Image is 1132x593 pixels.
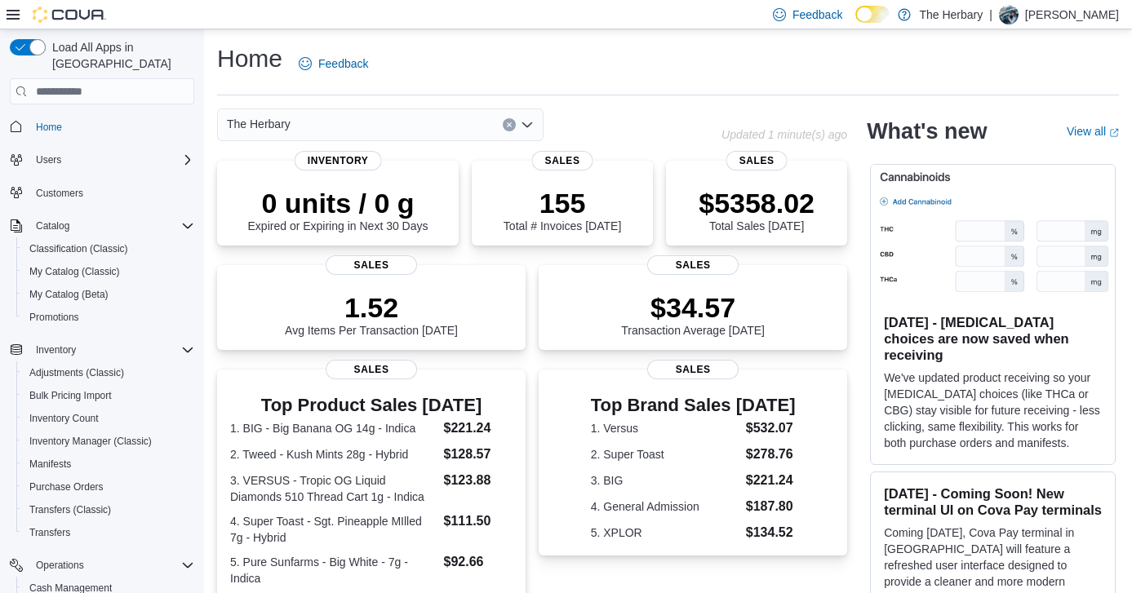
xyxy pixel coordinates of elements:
[16,476,201,498] button: Purchase Orders
[29,216,76,236] button: Catalog
[29,555,194,575] span: Operations
[29,480,104,493] span: Purchase Orders
[1109,128,1119,138] svg: External link
[23,239,194,259] span: Classification (Classic)
[29,340,82,360] button: Inventory
[23,386,118,405] a: Bulk Pricing Import
[29,458,71,471] span: Manifests
[591,446,739,462] dt: 2. Super Toast
[29,412,99,425] span: Inventory Count
[23,363,131,383] a: Adjustments (Classic)
[444,471,513,490] dd: $123.88
[23,477,194,497] span: Purchase Orders
[23,477,110,497] a: Purchase Orders
[999,5,1019,24] div: Brandon Eddie
[29,340,194,360] span: Inventory
[36,219,69,232] span: Catalog
[326,360,417,379] span: Sales
[29,389,112,402] span: Bulk Pricing Import
[230,446,437,462] dt: 2. Tweed - Kush Mints 28g - Hybrid
[29,117,69,137] a: Home
[29,526,70,539] span: Transfers
[721,128,847,141] p: Updated 1 minute(s) ago
[248,187,428,219] p: 0 units / 0 g
[23,262,127,281] a: My Catalog (Classic)
[29,183,194,203] span: Customers
[326,255,417,275] span: Sales
[521,118,534,131] button: Open list of options
[230,420,437,436] dt: 1. BIG - Big Banana OG 14g - Indica
[792,7,842,23] span: Feedback
[1067,125,1119,138] a: View allExternal link
[855,23,856,24] span: Dark Mode
[444,445,513,464] dd: $128.57
[29,435,152,448] span: Inventory Manager (Classic)
[36,559,84,572] span: Operations
[29,311,79,324] span: Promotions
[3,114,201,138] button: Home
[884,370,1102,451] p: We've updated product receiving so your [MEDICAL_DATA] choices (like THCa or CBG) stay visible fo...
[36,187,83,200] span: Customers
[746,471,796,490] dd: $221.24
[591,498,739,515] dt: 4. General Admission
[23,500,118,520] a: Transfers (Classic)
[867,118,987,144] h2: What's new
[29,216,194,236] span: Catalog
[16,260,201,283] button: My Catalog (Classic)
[699,187,815,232] div: Total Sales [DATE]
[591,472,739,489] dt: 3. BIG
[23,431,194,451] span: Inventory Manager (Classic)
[23,239,135,259] a: Classification (Classic)
[23,285,194,304] span: My Catalog (Beta)
[46,39,194,72] span: Load All Apps in [GEOGRAPHIC_DATA]
[23,409,105,428] a: Inventory Count
[16,361,201,384] button: Adjustments (Classic)
[444,552,513,572] dd: $92.66
[23,500,194,520] span: Transfers (Classic)
[3,215,201,237] button: Catalog
[504,187,621,232] div: Total # Invoices [DATE]
[16,237,201,260] button: Classification (Classic)
[230,472,437,505] dt: 3. VERSUS - Tropic OG Liquid Diamonds 510 Thread Cart 1g - Indica
[23,409,194,428] span: Inventory Count
[16,407,201,430] button: Inventory Count
[1025,5,1119,24] p: [PERSON_NAME]
[503,118,516,131] button: Clear input
[23,523,194,542] span: Transfers
[989,5,992,24] p: |
[532,151,593,170] span: Sales
[29,288,109,301] span: My Catalog (Beta)
[591,420,739,436] dt: 1. Versus
[16,521,201,544] button: Transfers
[227,114,291,134] span: The Herbary
[746,445,796,464] dd: $278.76
[248,187,428,232] div: Expired or Expiring in Next 30 Days
[726,151,788,170] span: Sales
[230,396,513,415] h3: Top Product Sales [DATE]
[29,503,111,516] span: Transfers (Classic)
[699,187,815,219] p: $5358.02
[621,291,765,337] div: Transaction Average [DATE]
[16,384,201,407] button: Bulk Pricing Import
[23,285,115,304] a: My Catalog (Beta)
[3,148,201,171] button: Users
[444,511,513,531] dd: $111.50
[444,418,513,438] dd: $221.24
[23,363,194,383] span: Adjustments (Classic)
[292,47,375,80] a: Feedback
[230,554,437,586] dt: 5. Pure Sunfarms - Big White - 7g - Indica
[884,485,1102,518] h3: [DATE] - Coming Soon! New terminal UI on Cova Pay terminals
[29,555,91,575] button: Operations
[29,184,90,203] a: Customers
[23,262,194,281] span: My Catalog (Classic)
[29,366,124,379] span: Adjustments (Classic)
[23,308,86,327] a: Promotions
[36,343,76,356] span: Inventory
[29,265,120,278] span: My Catalog (Classic)
[16,430,201,453] button: Inventory Manager (Classic)
[285,291,458,337] div: Avg Items Per Transaction [DATE]
[29,150,68,170] button: Users
[23,431,158,451] a: Inventory Manager (Classic)
[16,283,201,306] button: My Catalog (Beta)
[591,524,739,541] dt: 5. XPLOR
